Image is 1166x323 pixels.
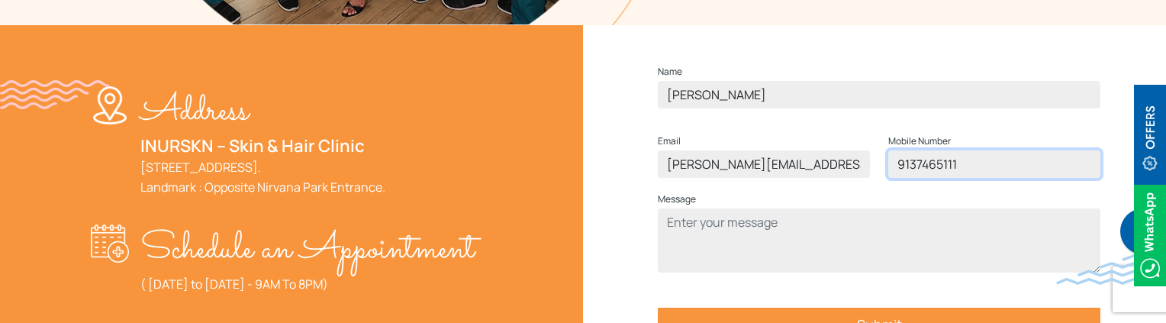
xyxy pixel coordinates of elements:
p: Schedule an Appointment [140,224,475,274]
label: Name [658,63,682,81]
label: Message [658,190,696,208]
img: location-w [91,86,140,124]
input: Enter your mobile number [888,150,1100,178]
a: INURSKN – Skin & Hair Clinic [140,134,365,157]
input: Enter your name [658,81,1100,108]
img: Whatsappicon [1134,185,1166,286]
img: bluewave [1056,254,1166,285]
a: [STREET_ADDRESS].Landmark : Opposite Nirvana Park Entrance. [140,159,385,195]
input: Enter email address [658,150,870,178]
a: Whatsappicon [1134,225,1166,242]
img: up-blue-arrow.svg [1135,296,1147,308]
label: Email [658,132,681,150]
p: ( [DATE] to [DATE] - 9AM To 8PM) [140,274,475,294]
img: offerBt [1134,85,1166,186]
img: appointment-w [91,224,140,263]
label: Mobile Number [888,132,951,150]
p: Address [140,86,385,136]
